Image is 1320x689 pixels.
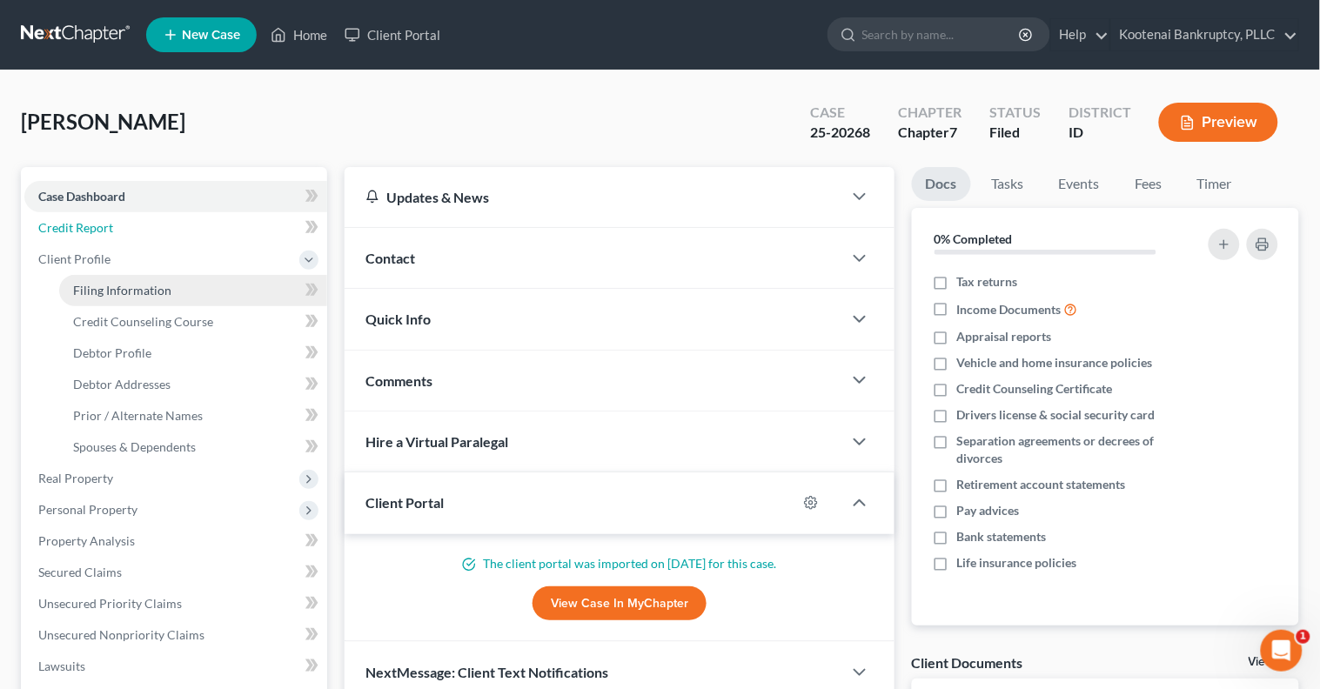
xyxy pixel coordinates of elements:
span: Unsecured Nonpriority Claims [38,627,204,642]
span: Real Property [38,471,113,485]
span: New Case [182,29,240,42]
div: Client Documents [912,653,1023,672]
a: Debtor Profile [59,338,327,369]
iframe: Intercom live chat [1261,630,1303,672]
a: Tasks [978,167,1038,201]
a: Home [262,19,336,50]
span: Comments [365,372,432,389]
div: 25-20268 [810,123,870,143]
input: Search by name... [862,18,1022,50]
span: Client Portal [365,494,444,511]
span: Quick Info [365,311,431,327]
span: Tax returns [957,273,1018,291]
span: Contact [365,250,415,266]
span: NextMessage: Client Text Notifications [365,664,608,680]
span: Prior / Alternate Names [73,408,203,423]
span: Hire a Virtual Paralegal [365,433,508,450]
div: Case [810,103,870,123]
button: Preview [1159,103,1278,142]
a: Timer [1183,167,1246,201]
div: District [1069,103,1131,123]
div: Chapter [898,123,962,143]
div: ID [1069,123,1131,143]
span: Spouses & Dependents [73,439,196,454]
span: Credit Counseling Certificate [957,380,1113,398]
p: The client portal was imported on [DATE] for this case. [365,555,873,572]
span: Client Profile [38,251,111,266]
a: Credit Counseling Course [59,306,327,338]
span: Income Documents [957,301,1062,318]
a: Events [1045,167,1114,201]
span: Property Analysis [38,533,135,548]
div: Filed [989,123,1041,143]
a: Debtor Addresses [59,369,327,400]
span: Debtor Addresses [73,377,171,391]
a: Prior / Alternate Names [59,400,327,431]
a: Lawsuits [24,651,327,682]
span: Debtor Profile [73,345,151,360]
a: Property Analysis [24,525,327,557]
a: Case Dashboard [24,181,327,212]
span: Drivers license & social security card [957,406,1156,424]
span: Credit Report [38,220,113,235]
span: Secured Claims [38,565,122,579]
a: Filing Information [59,275,327,306]
span: Bank statements [957,528,1047,545]
span: Case Dashboard [38,189,125,204]
strong: 0% Completed [935,231,1013,246]
a: Unsecured Nonpriority Claims [24,619,327,651]
span: Unsecured Priority Claims [38,596,182,611]
div: Updates & News [365,188,821,206]
a: Fees [1121,167,1176,201]
div: Chapter [898,103,962,123]
a: Client Portal [336,19,449,50]
span: [PERSON_NAME] [21,109,185,134]
span: Retirement account statements [957,476,1126,493]
span: Lawsuits [38,659,85,673]
div: Status [989,103,1041,123]
span: Appraisal reports [957,328,1052,345]
a: View Case in MyChapter [533,586,707,621]
a: Spouses & Dependents [59,431,327,463]
span: 7 [949,124,957,140]
a: Credit Report [24,212,327,244]
a: View All [1249,656,1292,668]
span: Pay advices [957,502,1020,519]
span: Credit Counseling Course [73,314,213,329]
a: Unsecured Priority Claims [24,588,327,619]
a: Kootenai Bankruptcy, PLLC [1111,19,1298,50]
a: Help [1051,19,1109,50]
span: Vehicle and home insurance policies [957,354,1153,371]
span: Separation agreements or decrees of divorces [957,432,1188,467]
span: Life insurance policies [957,554,1077,572]
span: Personal Property [38,502,137,517]
span: 1 [1297,630,1310,644]
a: Docs [912,167,971,201]
span: Filing Information [73,283,171,298]
a: Secured Claims [24,557,327,588]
